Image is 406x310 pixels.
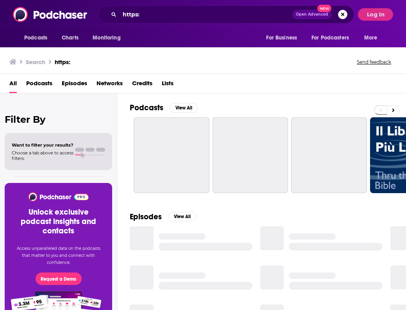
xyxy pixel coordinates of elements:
[130,103,198,113] a: PodcastsView All
[292,10,332,19] button: Open AdvancedNew
[311,32,349,43] span: For Podcasters
[97,77,123,93] a: Networks
[13,7,88,22] img: Podchaser - Follow, Share and Rate Podcasts
[317,5,331,12] span: New
[19,30,57,45] button: open menu
[354,59,393,65] button: Send feedback
[14,245,103,266] p: Access unparalleled data on the podcasts that matter to you and connect with confidence.
[5,114,112,125] h2: Filter By
[261,30,307,45] button: open menu
[266,32,297,43] span: For Business
[36,272,82,285] button: Request a Demo
[12,142,73,148] span: Want to filter your results?
[130,212,196,222] a: EpisodesView All
[170,103,198,113] button: View All
[358,8,393,21] button: Log In
[9,77,17,93] a: All
[87,30,131,45] button: open menu
[28,192,89,201] img: Podchaser - Follow, Share and Rate Podcasts
[26,58,45,66] h3: Search
[364,32,377,43] span: More
[306,30,360,45] button: open menu
[132,77,152,93] a: Credits
[24,32,47,43] span: Podcasts
[12,150,73,161] span: Choose a tab above to access filters.
[55,58,70,66] h3: https:
[120,8,292,21] input: Search podcasts, credits, & more...
[359,30,387,45] button: open menu
[26,77,52,93] a: Podcasts
[168,212,196,221] button: View All
[14,208,103,236] h3: Unlock exclusive podcast insights and contacts
[57,30,83,45] a: Charts
[93,32,120,43] span: Monitoring
[162,77,173,93] a: Lists
[62,77,87,93] a: Episodes
[98,5,354,23] div: Search podcasts, credits, & more...
[62,32,79,43] span: Charts
[130,103,163,113] h2: Podcasts
[296,13,328,16] span: Open Advanced
[130,212,162,222] h2: Episodes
